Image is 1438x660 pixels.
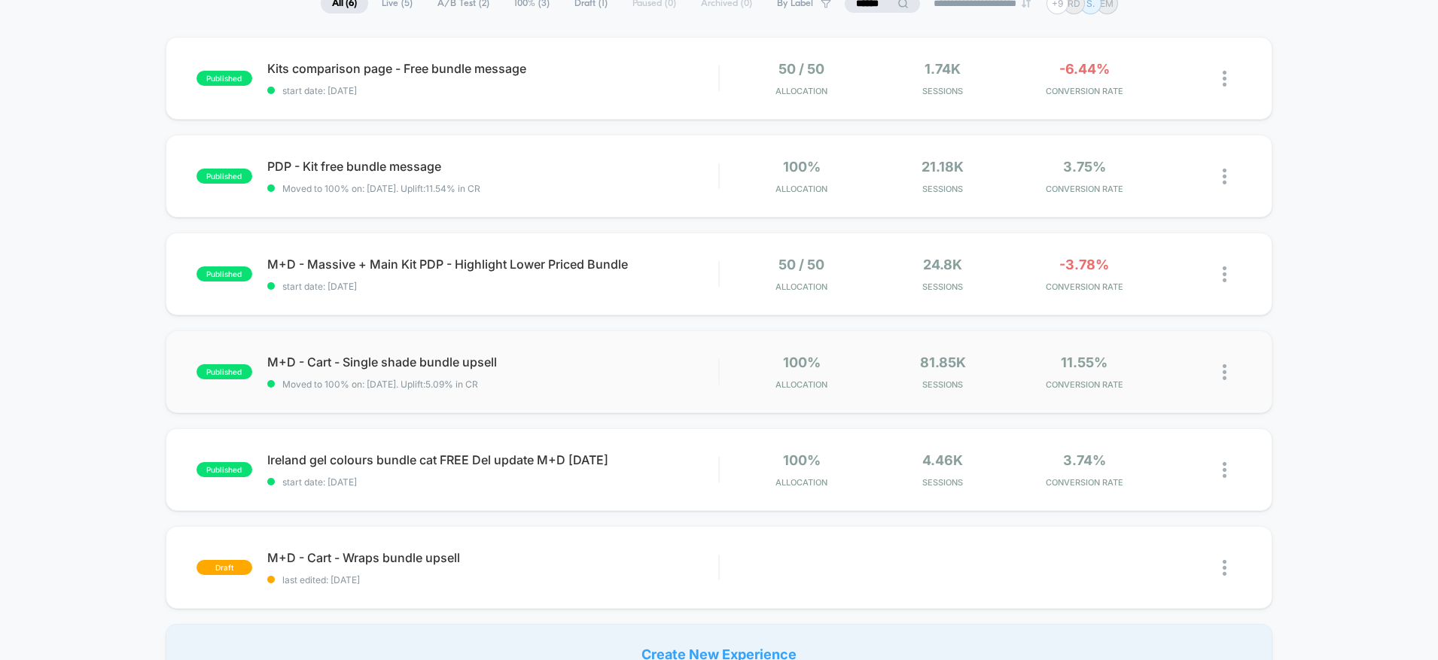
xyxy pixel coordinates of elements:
[783,159,821,175] span: 100%
[267,159,719,174] span: PDP - Kit free bundle message
[876,86,1010,96] span: Sessions
[876,184,1010,194] span: Sessions
[282,379,478,390] span: Moved to 100% on: [DATE] . Uplift: 5.09% in CR
[1017,281,1151,292] span: CONVERSION RATE
[197,71,252,86] span: published
[1063,452,1106,468] span: 3.74%
[267,257,719,272] span: M+D - Massive + Main Kit PDP - Highlight Lower Priced Bundle
[783,452,821,468] span: 100%
[775,379,827,390] span: Allocation
[778,257,824,272] span: 50 / 50
[925,61,961,77] span: 1.74k
[267,85,719,96] span: start date: [DATE]
[1017,184,1151,194] span: CONVERSION RATE
[775,281,827,292] span: Allocation
[267,61,719,76] span: Kits comparison page - Free bundle message
[876,281,1010,292] span: Sessions
[920,354,966,370] span: 81.85k
[922,159,964,175] span: 21.18k
[775,477,827,488] span: Allocation
[1017,86,1151,96] span: CONVERSION RATE
[923,257,962,272] span: 24.8k
[1223,71,1226,87] img: close
[267,476,719,488] span: start date: [DATE]
[197,266,252,281] span: published
[922,452,963,468] span: 4.46k
[783,354,821,370] span: 100%
[267,281,719,292] span: start date: [DATE]
[876,477,1010,488] span: Sessions
[1223,364,1226,380] img: close
[1017,477,1151,488] span: CONVERSION RATE
[197,462,252,477] span: published
[1063,159,1106,175] span: 3.75%
[1059,257,1109,272] span: -3.78%
[1223,266,1226,282] img: close
[197,169,252,184] span: published
[1223,560,1226,576] img: close
[197,560,252,575] span: draft
[775,184,827,194] span: Allocation
[1223,462,1226,478] img: close
[1223,169,1226,184] img: close
[1061,354,1107,370] span: 11.55%
[1059,61,1110,77] span: -6.44%
[1017,379,1151,390] span: CONVERSION RATE
[267,574,719,585] span: last edited: [DATE]
[876,379,1010,390] span: Sessions
[282,183,480,194] span: Moved to 100% on: [DATE] . Uplift: 11.54% in CR
[267,550,719,565] span: M+D - Cart - Wraps bundle upsell
[267,452,719,467] span: Ireland gel colours bundle cat FREE Del update M+D [DATE]
[267,354,719,370] span: M+D - Cart - Single shade bundle upsell
[775,86,827,96] span: Allocation
[778,61,824,77] span: 50 / 50
[197,364,252,379] span: published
